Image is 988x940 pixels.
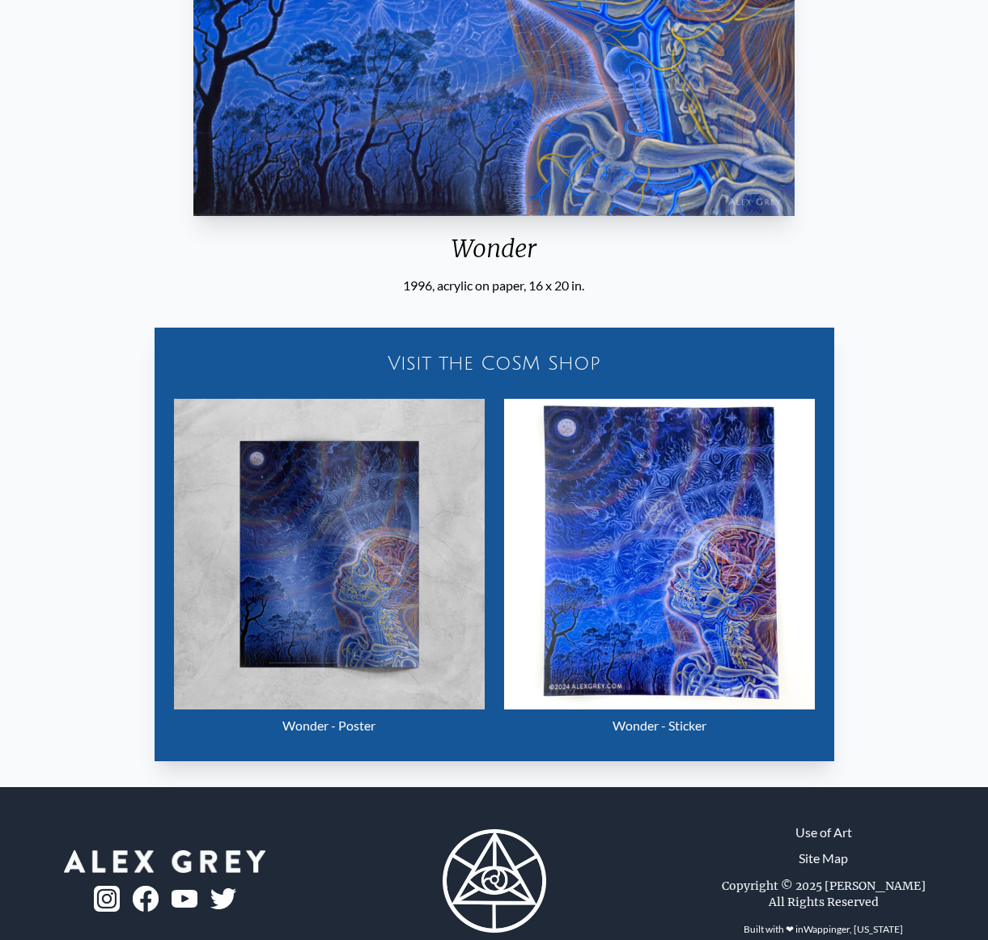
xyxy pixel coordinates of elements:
img: youtube-logo.png [172,890,197,908]
img: Wonder - Sticker [504,399,815,709]
a: Wonder - Sticker [504,399,815,742]
a: Visit the CoSM Shop [164,337,825,389]
div: Wonder - Poster [174,709,485,742]
div: All Rights Reserved [769,894,879,910]
a: Wonder - Poster [174,399,485,742]
a: Wappinger, [US_STATE] [804,923,903,935]
img: Wonder - Poster [174,399,485,709]
a: Use of Art [795,823,852,842]
img: twitter-logo.png [210,888,236,909]
div: Copyright © 2025 [PERSON_NAME] [722,878,926,894]
img: fb-logo.png [133,886,159,912]
div: Wonder - Sticker [504,709,815,742]
div: Wonder [187,234,802,276]
img: ig-logo.png [94,886,120,912]
a: Site Map [799,849,848,868]
div: 1996, acrylic on paper, 16 x 20 in. [187,276,802,295]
